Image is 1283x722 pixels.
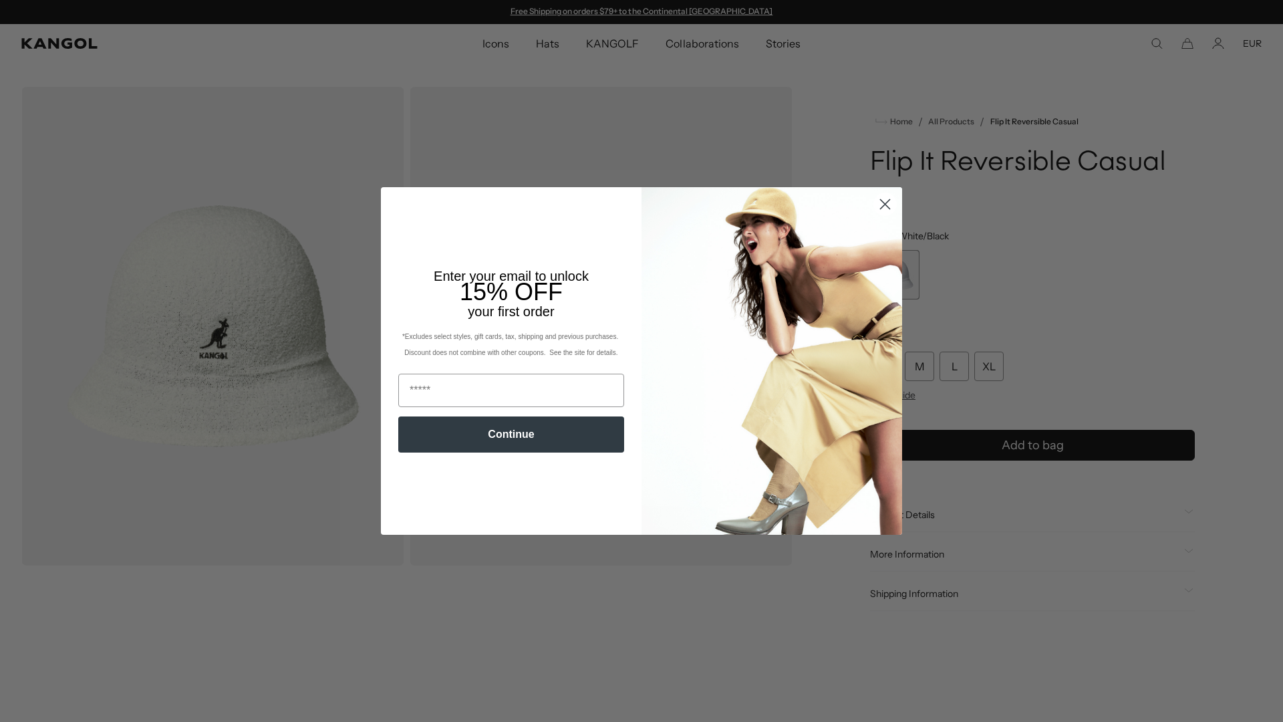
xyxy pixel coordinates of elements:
span: Enter your email to unlock [434,269,589,283]
span: *Excludes select styles, gift cards, tax, shipping and previous purchases. Discount does not comb... [402,333,620,356]
img: 93be19ad-e773-4382-80b9-c9d740c9197f.jpeg [641,187,902,535]
button: Continue [398,416,624,453]
button: Close dialog [873,193,897,216]
span: 15% OFF [460,278,563,306]
span: your first order [468,304,554,319]
input: Email [398,374,624,407]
